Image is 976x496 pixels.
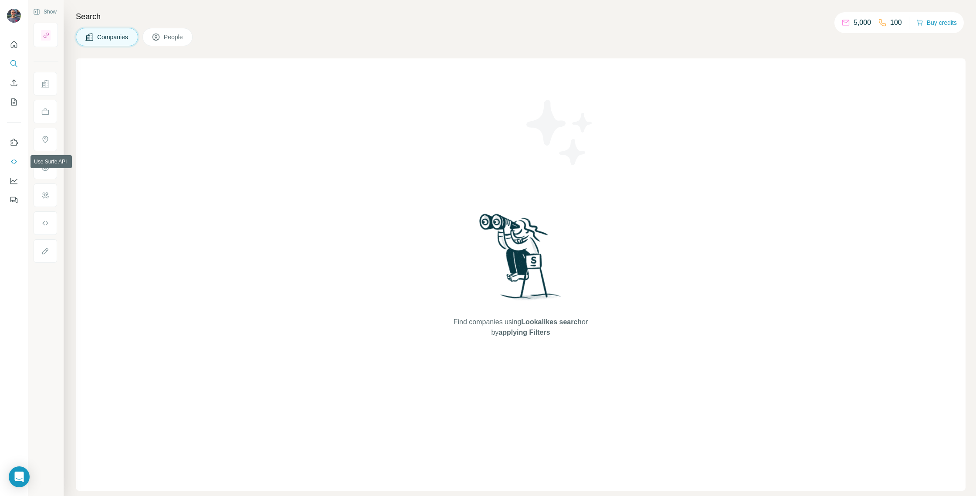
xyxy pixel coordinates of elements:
img: Surfe Illustration - Stars [521,93,599,172]
img: Avatar [7,9,21,23]
button: Use Surfe API [7,154,21,170]
p: 100 [890,17,902,28]
button: Enrich CSV [7,75,21,91]
button: My lists [7,94,21,110]
p: 5,000 [854,17,871,28]
img: Surfe Illustration - Woman searching with binoculars [475,211,566,309]
button: Dashboard [7,173,21,189]
span: applying Filters [498,329,550,336]
button: Quick start [7,37,21,52]
span: People [164,33,184,41]
button: Feedback [7,192,21,208]
button: Show [27,5,63,18]
button: Search [7,56,21,71]
h4: Search [76,10,966,23]
div: Open Intercom Messenger [9,466,30,487]
span: Companies [97,33,129,41]
span: Find companies using or by [451,317,590,338]
button: Use Surfe on LinkedIn [7,135,21,150]
span: Lookalikes search [521,318,582,326]
button: Buy credits [916,17,957,29]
